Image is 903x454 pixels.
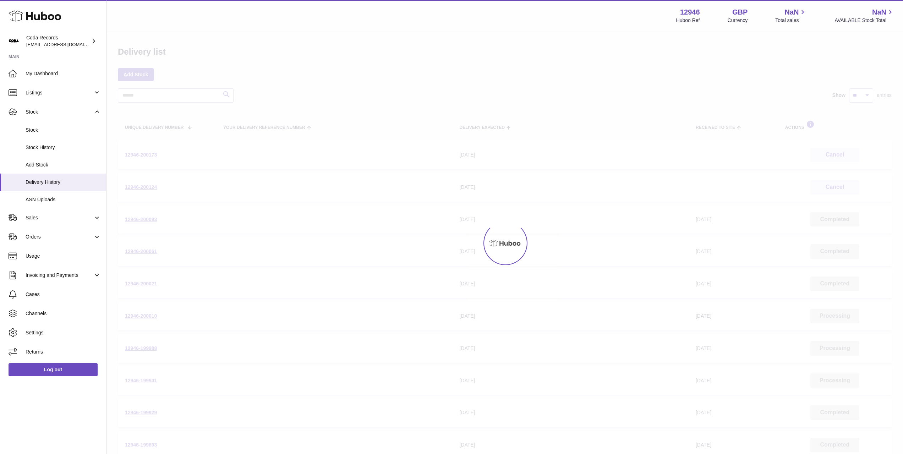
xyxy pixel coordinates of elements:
[26,310,101,317] span: Channels
[26,349,101,355] span: Returns
[26,214,93,221] span: Sales
[834,17,894,24] span: AVAILABLE Stock Total
[26,42,104,47] span: [EMAIL_ADDRESS][DOMAIN_NAME]
[834,7,894,24] a: NaN AVAILABLE Stock Total
[26,89,93,96] span: Listings
[732,7,748,17] strong: GBP
[775,7,807,24] a: NaN Total sales
[26,234,93,240] span: Orders
[775,17,807,24] span: Total sales
[26,253,101,259] span: Usage
[26,144,101,151] span: Stock History
[26,162,101,168] span: Add Stock
[872,7,886,17] span: NaN
[728,17,748,24] div: Currency
[676,17,700,24] div: Huboo Ref
[26,272,93,279] span: Invoicing and Payments
[26,70,101,77] span: My Dashboard
[26,329,101,336] span: Settings
[26,34,90,48] div: Coda Records
[26,109,93,115] span: Stock
[26,127,101,133] span: Stock
[26,179,101,186] span: Delivery History
[680,7,700,17] strong: 12946
[784,7,799,17] span: NaN
[26,291,101,298] span: Cases
[26,196,101,203] span: ASN Uploads
[9,36,19,47] img: haz@pcatmedia.com
[9,363,98,376] a: Log out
